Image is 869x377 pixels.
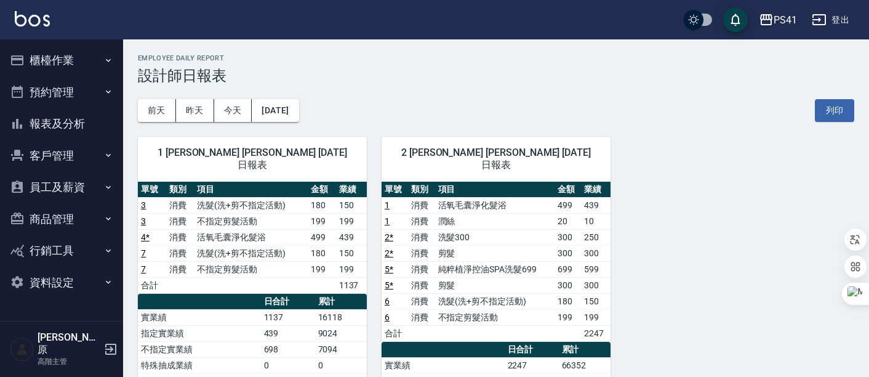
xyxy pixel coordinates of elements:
[38,356,100,367] p: 高階主管
[308,245,336,261] td: 180
[176,99,214,122] button: 昨天
[408,229,434,245] td: 消費
[435,245,555,261] td: 剪髮
[581,261,611,277] td: 599
[555,182,581,198] th: 金額
[336,261,367,277] td: 199
[435,277,555,293] td: 剪髮
[815,99,854,122] button: 列印
[5,235,118,267] button: 行銷工具
[141,248,146,258] a: 7
[581,213,611,229] td: 10
[138,99,176,122] button: 前天
[5,203,118,235] button: 商品管理
[315,294,367,310] th: 累計
[336,229,367,245] td: 439
[774,12,797,28] div: PS41
[581,309,611,325] td: 199
[138,309,261,325] td: 實業績
[5,108,118,140] button: 報表及分析
[555,213,581,229] td: 20
[315,341,367,357] td: 7094
[382,182,611,342] table: a dense table
[261,294,315,310] th: 日合計
[15,11,50,26] img: Logo
[194,182,308,198] th: 項目
[138,325,261,341] td: 指定實業績
[308,182,336,198] th: 金額
[555,245,581,261] td: 300
[505,342,559,358] th: 日合計
[505,357,559,373] td: 2247
[581,325,611,341] td: 2247
[408,309,434,325] td: 消費
[385,296,390,306] a: 6
[194,229,308,245] td: 活氧毛囊淨化髮浴
[435,197,555,213] td: 活氧毛囊淨化髮浴
[408,197,434,213] td: 消費
[396,147,596,171] span: 2 [PERSON_NAME] [PERSON_NAME] [DATE] 日報表
[581,277,611,293] td: 300
[141,264,146,274] a: 7
[435,261,555,277] td: 純粹植淨控油SPA洗髮699
[555,261,581,277] td: 699
[581,229,611,245] td: 250
[138,277,166,293] td: 合計
[194,261,308,277] td: 不指定剪髮活動
[581,245,611,261] td: 300
[754,7,802,33] button: PS41
[559,357,611,373] td: 66352
[261,309,315,325] td: 1137
[435,293,555,309] td: 洗髮(洗+剪不指定活動)
[385,312,390,322] a: 6
[555,309,581,325] td: 199
[138,182,166,198] th: 單號
[555,229,581,245] td: 300
[166,213,194,229] td: 消費
[308,229,336,245] td: 499
[5,76,118,108] button: 預約管理
[435,229,555,245] td: 洗髮300
[723,7,748,32] button: save
[141,216,146,226] a: 3
[336,277,367,293] td: 1137
[336,213,367,229] td: 199
[382,357,505,373] td: 實業績
[5,267,118,299] button: 資料設定
[435,182,555,198] th: 項目
[166,261,194,277] td: 消費
[408,261,434,277] td: 消費
[194,245,308,261] td: 洗髮(洗+剪不指定活動)
[385,200,390,210] a: 1
[166,182,194,198] th: 類別
[10,337,34,362] img: Person
[382,325,408,341] td: 合計
[194,213,308,229] td: 不指定剪髮活動
[252,99,298,122] button: [DATE]
[555,197,581,213] td: 499
[38,331,100,356] h5: [PERSON_NAME]原
[581,182,611,198] th: 業績
[308,197,336,213] td: 180
[807,9,854,31] button: 登出
[138,54,854,62] h2: Employee Daily Report
[336,245,367,261] td: 150
[555,277,581,293] td: 300
[261,357,315,373] td: 0
[166,197,194,213] td: 消費
[336,197,367,213] td: 150
[308,213,336,229] td: 199
[5,140,118,172] button: 客戶管理
[315,309,367,325] td: 16118
[408,213,434,229] td: 消費
[194,197,308,213] td: 洗髮(洗+剪不指定活動)
[581,293,611,309] td: 150
[141,200,146,210] a: 3
[555,293,581,309] td: 180
[408,277,434,293] td: 消費
[315,325,367,341] td: 9024
[581,197,611,213] td: 439
[408,293,434,309] td: 消費
[138,67,854,84] h3: 設計師日報表
[166,245,194,261] td: 消費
